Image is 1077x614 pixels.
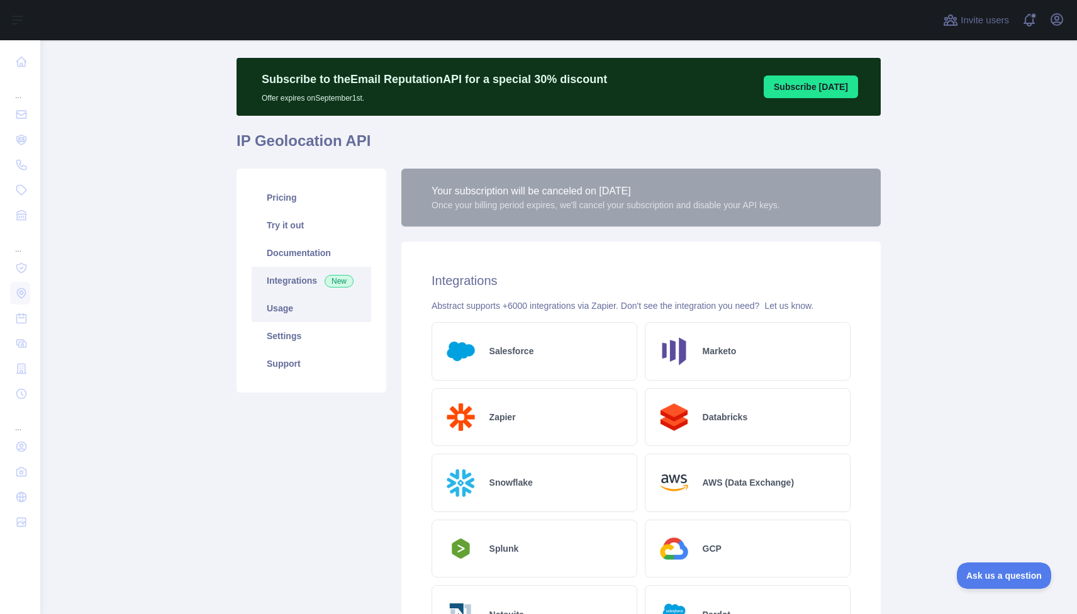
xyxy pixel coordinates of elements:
[656,333,693,370] img: Logo
[10,408,30,433] div: ...
[432,299,851,312] div: Abstract supports +6000 integrations via Zapier. Don't see the integration you need?
[252,239,371,267] a: Documentation
[10,75,30,101] div: ...
[764,301,813,311] a: Let us know.
[703,476,794,489] h2: AWS (Data Exchange)
[656,399,693,436] img: Logo
[252,211,371,239] a: Try it out
[961,13,1009,28] span: Invite users
[237,131,881,161] h1: IP Geolocation API
[442,535,479,562] img: Logo
[262,70,607,88] p: Subscribe to the Email Reputation API for a special 30 % discount
[325,275,354,287] span: New
[252,267,371,294] a: Integrations New
[703,345,737,357] h2: Marketo
[432,184,780,199] div: Your subscription will be canceled on [DATE]
[252,350,371,377] a: Support
[252,184,371,211] a: Pricing
[764,75,858,98] button: Subscribe [DATE]
[432,272,851,289] h2: Integrations
[442,464,479,501] img: Logo
[442,399,479,436] img: Logo
[252,294,371,322] a: Usage
[940,10,1012,30] button: Invite users
[262,88,607,103] p: Offer expires on September 1st.
[489,476,533,489] h2: Snowflake
[656,464,693,501] img: Logo
[432,199,780,211] div: Once your billing period expires, we'll cancel your subscription and disable your API keys.
[252,322,371,350] a: Settings
[489,345,534,357] h2: Salesforce
[703,542,722,555] h2: GCP
[489,542,519,555] h2: Splunk
[703,411,748,423] h2: Databricks
[489,411,516,423] h2: Zapier
[656,530,693,567] img: Logo
[957,562,1052,589] iframe: Toggle Customer Support
[10,229,30,254] div: ...
[442,333,479,370] img: Logo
